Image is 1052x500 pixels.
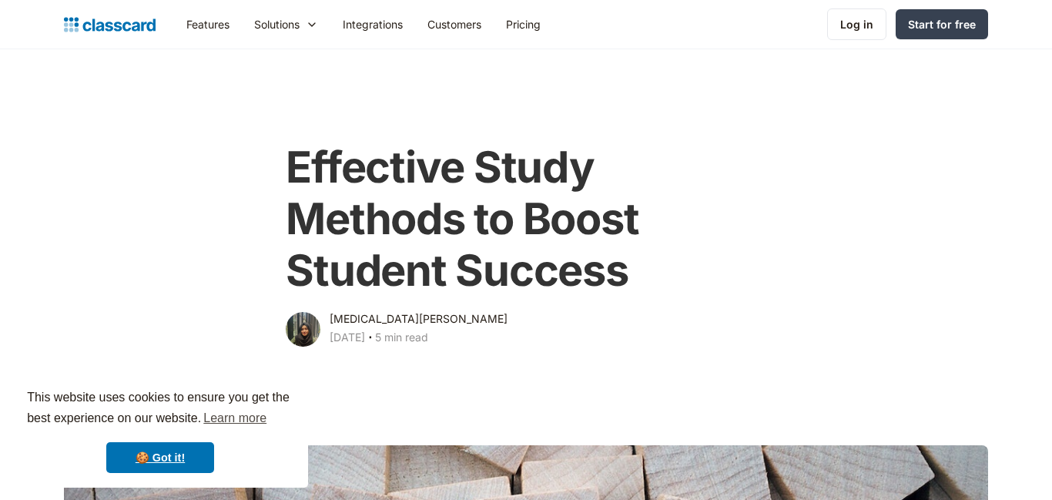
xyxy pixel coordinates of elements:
div: ‧ [365,328,375,350]
span: This website uses cookies to ensure you get the best experience on our website. [27,388,293,430]
div: Solutions [254,16,300,32]
a: learn more about cookies [201,407,269,430]
div: 5 min read [375,328,428,347]
a: Log in [827,8,886,40]
a: Features [174,7,242,42]
a: Start for free [896,9,988,39]
a: dismiss cookie message [106,442,214,473]
a: Customers [415,7,494,42]
div: [MEDICAL_DATA][PERSON_NAME] [330,310,508,328]
a: Integrations [330,7,415,42]
div: [DATE] [330,328,365,347]
a: Pricing [494,7,553,42]
div: Start for free [908,16,976,32]
div: Solutions [242,7,330,42]
div: Log in [840,16,873,32]
a: home [64,14,156,35]
h1: Effective Study Methods to Boost Student Success [286,142,766,297]
div: cookieconsent [12,374,308,488]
